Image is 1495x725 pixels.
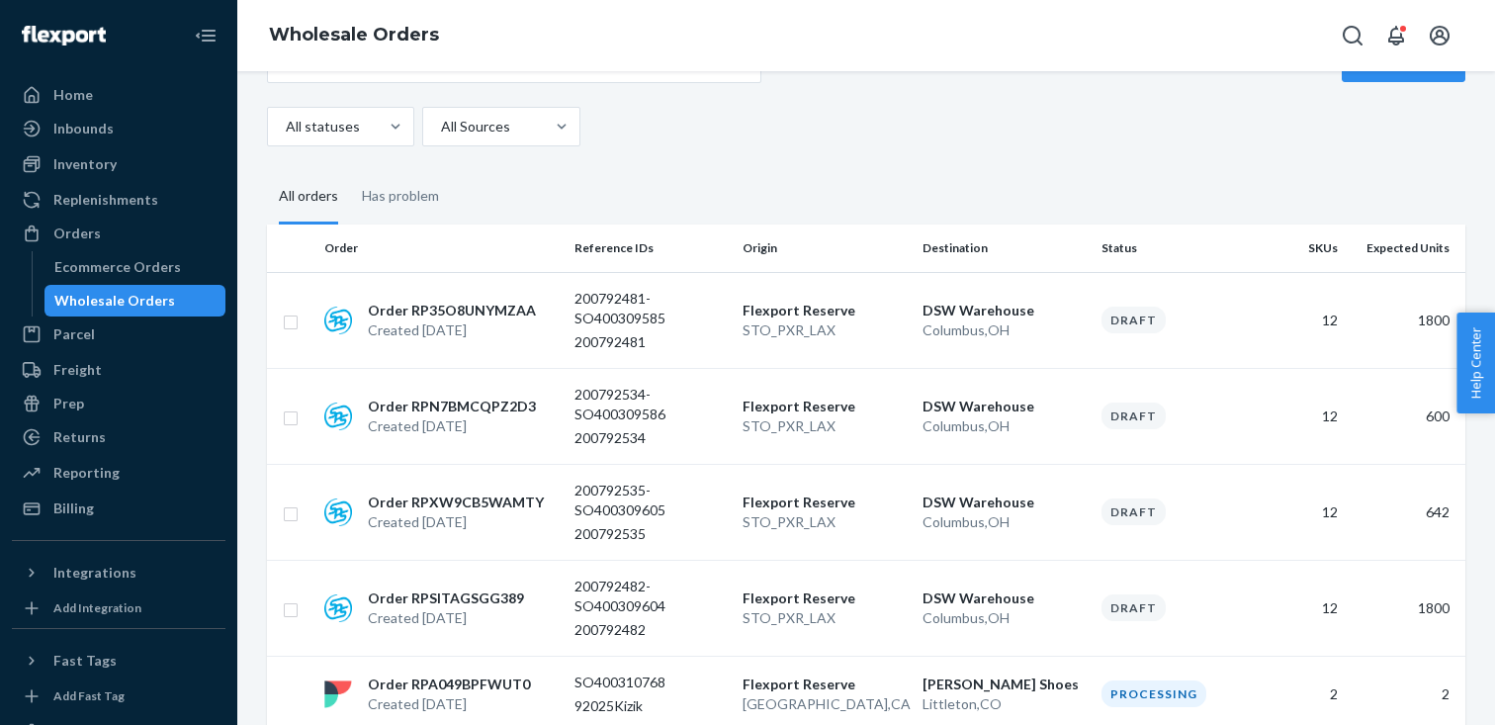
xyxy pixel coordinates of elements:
[915,225,1095,272] th: Destination
[53,599,141,616] div: Add Integration
[12,218,225,249] a: Orders
[186,16,225,55] button: Close Navigation
[735,225,915,272] th: Origin
[743,397,907,416] p: Flexport Reserve
[253,7,455,64] ol: breadcrumbs
[12,354,225,386] a: Freight
[1094,225,1262,272] th: Status
[1346,225,1465,272] th: Expected Units
[53,563,136,583] div: Integrations
[53,427,106,447] div: Returns
[743,416,907,436] p: STO_PXR_LAX
[574,524,727,544] p: 200792535
[368,694,530,714] p: Created [DATE]
[269,24,439,45] a: Wholesale Orders
[54,291,175,311] div: Wholesale Orders
[574,332,727,352] p: 200792481
[12,596,225,620] a: Add Integration
[923,397,1087,416] p: DSW Warehouse
[923,301,1087,320] p: DSW Warehouse
[368,301,536,320] p: Order RP35O8UNYMZAA
[743,320,907,340] p: STO_PXR_LAX
[12,684,225,708] a: Add Fast Tag
[324,498,352,526] img: sps-commerce logo
[368,589,524,608] p: Order RPSITAGSGG389
[368,608,524,628] p: Created [DATE]
[12,148,225,180] a: Inventory
[12,457,225,489] a: Reporting
[574,696,727,716] p: 92025Kizik
[1101,498,1166,525] div: Draft
[743,512,907,532] p: STO_PXR_LAX
[743,675,907,694] p: Flexport Reserve
[923,416,1087,436] p: Columbus , OH
[1346,368,1465,464] td: 600
[1262,368,1346,464] td: 12
[1262,272,1346,368] td: 12
[1376,16,1416,55] button: Open notifications
[743,608,907,628] p: STO_PXR_LAX
[12,79,225,111] a: Home
[53,324,95,344] div: Parcel
[53,85,93,105] div: Home
[1346,560,1465,656] td: 1800
[53,360,102,380] div: Freight
[53,190,158,210] div: Replenishments
[324,594,352,622] img: sps-commerce logo
[1101,307,1166,333] div: Draft
[567,225,735,272] th: Reference IDs
[574,481,727,520] p: 200792535-SO400309605
[284,117,286,136] input: All statuses
[368,675,530,694] p: Order RPA049BPFWUT0
[44,285,226,317] a: Wholesale Orders
[362,170,439,222] div: Has problem
[574,620,727,640] p: 200792482
[368,493,544,512] p: Order RPXW9CB5WAMTY
[574,673,727,692] p: SO400310768
[1346,272,1465,368] td: 1800
[53,651,117,671] div: Fast Tags
[923,694,1087,714] p: Littleton , CO
[1101,594,1166,621] div: Draft
[53,119,114,138] div: Inbounds
[923,493,1087,512] p: DSW Warehouse
[53,687,125,704] div: Add Fast Tag
[12,421,225,453] a: Returns
[1346,464,1465,560] td: 642
[324,403,352,430] img: sps-commerce logo
[368,512,544,532] p: Created [DATE]
[439,117,441,136] input: All Sources
[1262,225,1346,272] th: SKUs
[574,385,727,424] p: 200792534-SO400309586
[368,397,536,416] p: Order RPN7BMCQPZ2D3
[743,694,907,714] p: [GEOGRAPHIC_DATA] , CA
[1333,16,1372,55] button: Open Search Box
[53,394,84,413] div: Prep
[923,608,1087,628] p: Columbus , OH
[1456,313,1495,413] button: Help Center
[12,318,225,350] a: Parcel
[12,493,225,524] a: Billing
[12,113,225,144] a: Inbounds
[22,26,106,45] img: Flexport logo
[368,416,536,436] p: Created [DATE]
[53,498,94,518] div: Billing
[53,224,101,243] div: Orders
[12,388,225,419] a: Prep
[574,289,727,328] p: 200792481-SO400309585
[923,512,1087,532] p: Columbus , OH
[743,589,907,608] p: Flexport Reserve
[1262,560,1346,656] td: 12
[1262,464,1346,560] td: 12
[12,557,225,589] button: Integrations
[54,257,181,277] div: Ecommerce Orders
[923,589,1087,608] p: DSW Warehouse
[923,320,1087,340] p: Columbus , OH
[12,184,225,216] a: Replenishments
[53,463,120,483] div: Reporting
[923,675,1087,694] p: [PERSON_NAME] Shoes
[316,225,567,272] th: Order
[574,428,727,448] p: 200792534
[279,170,338,225] div: All orders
